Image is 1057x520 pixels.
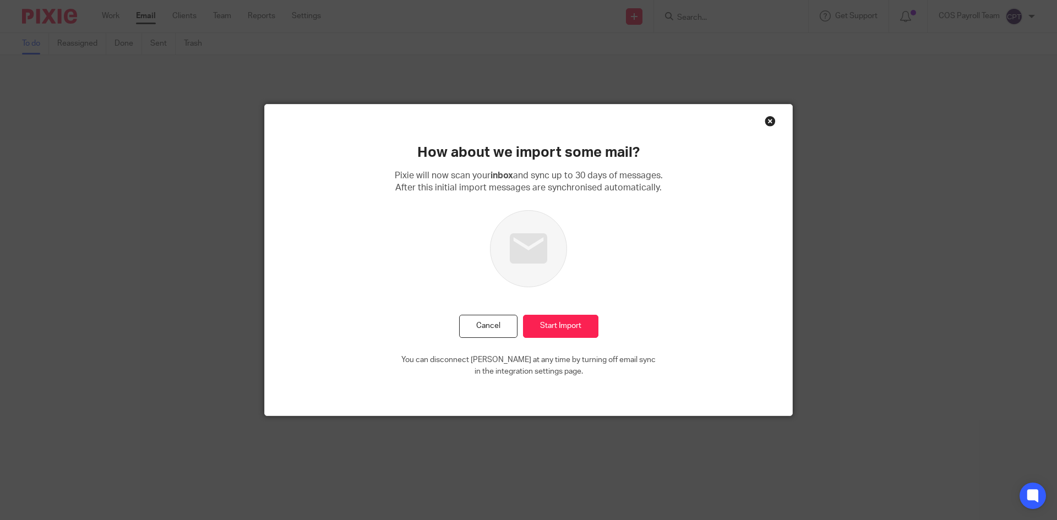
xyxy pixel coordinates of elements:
[523,315,598,338] input: Start Import
[417,143,640,162] h2: How about we import some mail?
[765,116,776,127] div: Close this dialog window
[401,354,656,377] p: You can disconnect [PERSON_NAME] at any time by turning off email sync in the integration setting...
[491,171,513,180] b: inbox
[395,170,663,194] p: Pixie will now scan your and sync up to 30 days of messages. After this initial import messages a...
[459,315,517,338] button: Cancel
